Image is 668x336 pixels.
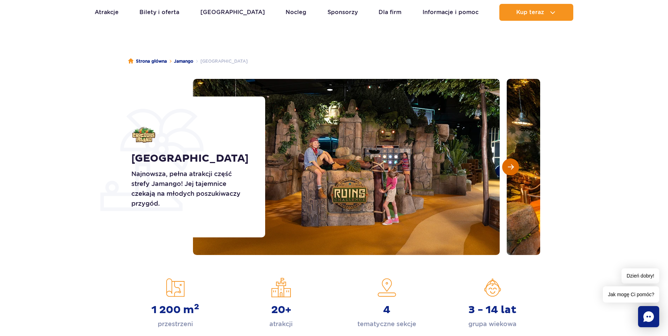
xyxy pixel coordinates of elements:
p: Najnowsza, pełna atrakcji część strefy Jamango! Jej tajemnice czekają na młodych poszukiwaczy prz... [131,169,249,209]
a: Nocleg [286,4,306,21]
strong: 3 - 14 lat [468,304,517,316]
li: [GEOGRAPHIC_DATA] [193,58,248,65]
span: Dzień dobry! [622,268,659,284]
p: przestrzeni [158,319,193,329]
strong: 4 [383,304,391,316]
a: Strona główna [128,58,167,65]
p: grupa wiekowa [468,319,517,329]
strong: 20+ [271,304,291,316]
sup: 2 [194,302,199,312]
h1: [GEOGRAPHIC_DATA] [131,152,249,165]
span: Kup teraz [516,9,544,15]
span: Jak mogę Ci pomóc? [603,286,659,303]
a: [GEOGRAPHIC_DATA] [200,4,265,21]
a: Jamango [174,58,193,65]
a: Informacje i pomoc [423,4,479,21]
p: atrakcji [269,319,293,329]
div: Chat [638,306,659,327]
a: Bilety i oferta [139,4,179,21]
a: Sponsorzy [327,4,358,21]
strong: 1 200 m [151,304,199,316]
a: Atrakcje [95,4,119,21]
a: Dla firm [379,4,401,21]
button: Kup teraz [499,4,573,21]
button: Następny slajd [502,158,519,175]
p: tematyczne sekcje [357,319,416,329]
